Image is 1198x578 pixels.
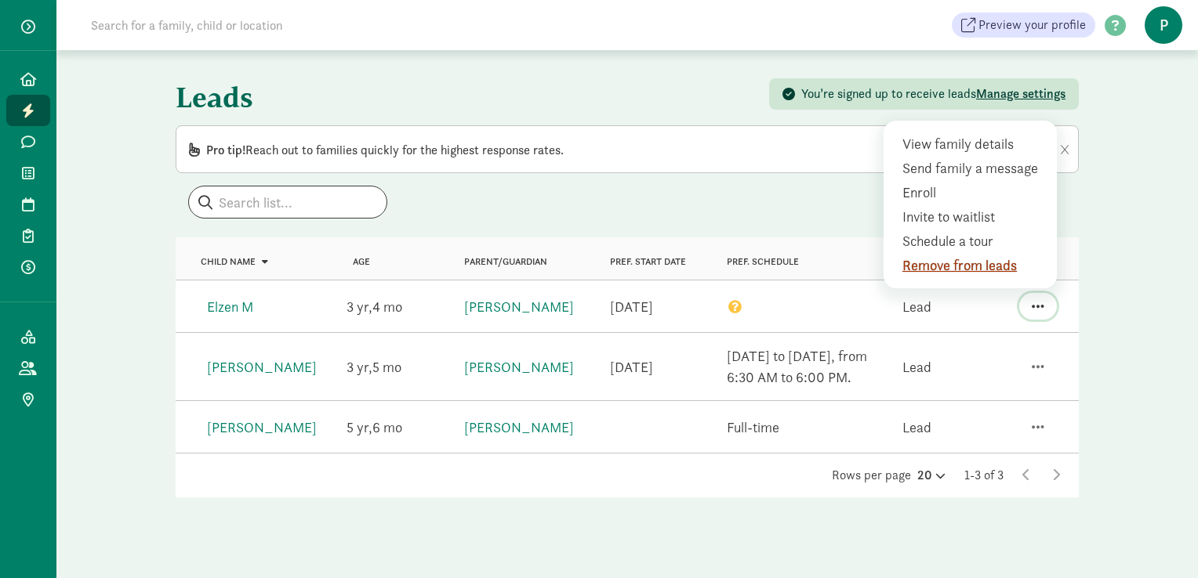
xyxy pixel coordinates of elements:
[801,85,1065,103] div: You’re signed up to receive leads
[372,298,402,316] span: 4
[347,298,372,316] span: 3
[207,298,253,316] a: Elzen M
[610,356,653,378] div: [DATE]
[464,358,574,376] a: [PERSON_NAME]
[902,230,1045,251] div: Schedule a tour
[464,298,574,316] a: [PERSON_NAME]
[201,256,268,267] a: Child name
[902,417,931,438] div: Lead
[902,356,931,378] div: Lead
[976,85,1065,102] span: Manage settings
[464,256,547,267] a: Parent/Guardian
[952,13,1095,38] a: Preview your profile
[902,133,1045,154] div: View family details
[902,182,1045,203] div: Enroll
[372,418,402,436] span: 6
[902,255,1045,276] div: Remove from leads
[176,69,624,125] h1: Leads
[1145,6,1182,44] span: P
[727,345,884,388] div: [DATE] to [DATE], from 6:30 AM to 6:00 PM.
[1120,503,1198,578] iframe: Chat Widget
[902,157,1045,179] div: Send family a message
[727,417,779,438] div: Full-time
[353,256,370,267] a: Age
[82,9,521,41] input: Search for a family, child or location
[610,256,686,267] span: Pref. Start Date
[902,206,1045,227] div: Invite to waitlist
[902,296,931,317] div: Lead
[917,466,946,485] div: 20
[347,418,372,436] span: 5
[189,186,387,218] input: Search list...
[347,358,372,376] span: 3
[464,418,574,436] a: [PERSON_NAME]
[206,142,245,158] span: Pro tip!
[727,256,799,267] span: Pref. Schedule
[207,358,317,376] a: [PERSON_NAME]
[372,358,401,376] span: 5
[610,296,653,317] div: [DATE]
[206,142,564,158] span: Reach out to families quickly for the highest response rates.
[176,466,1079,485] div: Rows per page 1-3 of 3
[201,256,256,267] span: Child name
[978,16,1086,34] span: Preview your profile
[207,418,317,436] a: [PERSON_NAME]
